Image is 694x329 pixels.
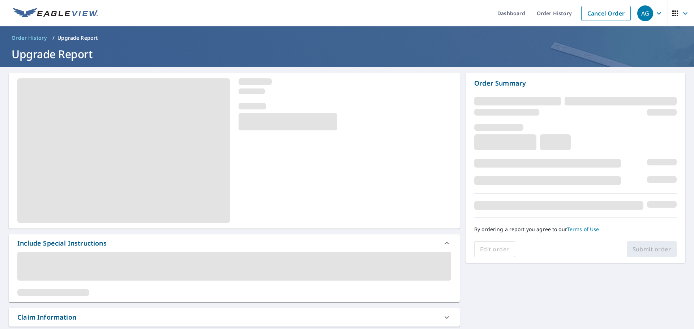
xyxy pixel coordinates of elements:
[17,312,76,322] div: Claim Information
[9,308,460,326] div: Claim Information
[9,32,50,44] a: Order History
[9,32,685,44] nav: breadcrumb
[57,34,98,42] p: Upgrade Report
[9,234,460,252] div: Include Special Instructions
[17,238,107,248] div: Include Special Instructions
[474,78,677,88] p: Order Summary
[474,226,677,233] p: By ordering a report you agree to our
[12,34,47,42] span: Order History
[13,8,98,19] img: EV Logo
[637,5,653,21] div: AG
[52,34,55,42] li: /
[9,47,685,61] h1: Upgrade Report
[581,6,631,21] a: Cancel Order
[567,226,599,233] a: Terms of Use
